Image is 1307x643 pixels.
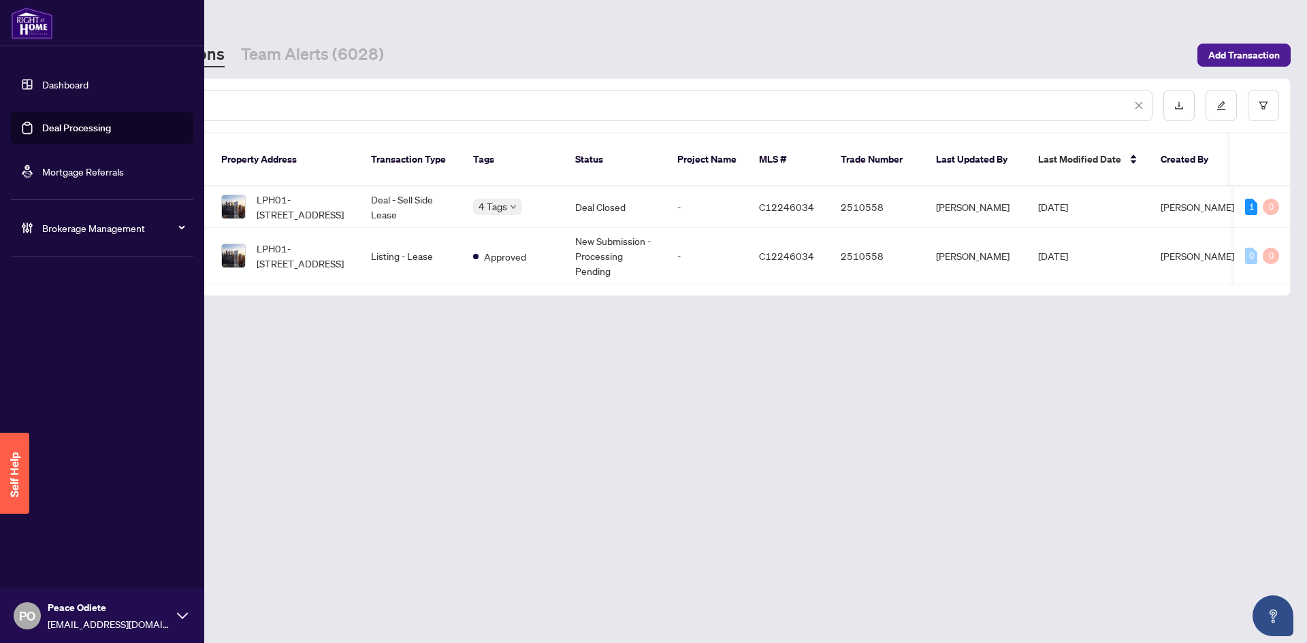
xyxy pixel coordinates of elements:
a: Deal Processing [42,122,111,134]
button: edit [1206,90,1237,121]
span: down [510,203,517,210]
span: LPH01-[STREET_ADDRESS] [257,241,349,271]
span: C12246034 [759,201,814,213]
img: thumbnail-img [222,195,245,218]
button: Open asap [1253,595,1293,636]
span: [EMAIL_ADDRESS][DOMAIN_NAME] [48,616,170,631]
span: [PERSON_NAME] [1161,250,1234,262]
span: [DATE] [1038,250,1068,262]
span: Approved [484,249,526,264]
td: Listing - Lease [360,228,462,284]
th: Status [564,133,666,186]
td: Deal Closed [564,186,666,228]
th: Tags [462,133,564,186]
a: Mortgage Referrals [42,165,124,178]
th: Last Modified Date [1027,133,1150,186]
span: Brokerage Management [42,220,184,235]
span: close [1134,101,1144,110]
td: New Submission - Processing Pending [564,228,666,284]
th: Project Name [666,133,748,186]
a: Team Alerts (6028) [241,43,384,67]
td: - [666,186,748,228]
div: 0 [1263,199,1279,215]
span: Self Help [8,452,21,497]
a: Dashboard [42,78,88,90]
td: 2510558 [830,186,925,228]
span: edit [1216,101,1226,110]
td: [PERSON_NAME] [925,228,1027,284]
button: filter [1248,90,1279,121]
div: 0 [1263,248,1279,264]
button: download [1163,90,1195,121]
span: download [1174,101,1184,110]
th: Transaction Type [360,133,462,186]
th: MLS # [748,133,830,186]
span: LPH01-[STREET_ADDRESS] [257,192,349,222]
td: [PERSON_NAME] [925,186,1027,228]
span: [DATE] [1038,201,1068,213]
td: - [666,228,748,284]
img: thumbnail-img [222,244,245,267]
span: Peace Odiete [48,600,170,615]
th: Created By [1150,133,1231,186]
span: PO [19,606,35,625]
th: Property Address [210,133,360,186]
button: Add Transaction [1197,44,1291,67]
span: C12246034 [759,250,814,262]
th: Last Updated By [925,133,1027,186]
span: [PERSON_NAME] [1161,201,1234,213]
div: 1 [1245,199,1257,215]
td: 2510558 [830,228,925,284]
span: filter [1259,101,1268,110]
span: Add Transaction [1208,44,1280,66]
th: Trade Number [830,133,925,186]
img: logo [11,7,53,39]
span: 4 Tags [479,199,507,214]
td: Deal - Sell Side Lease [360,186,462,228]
span: Last Modified Date [1038,152,1121,167]
div: 0 [1245,248,1257,264]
